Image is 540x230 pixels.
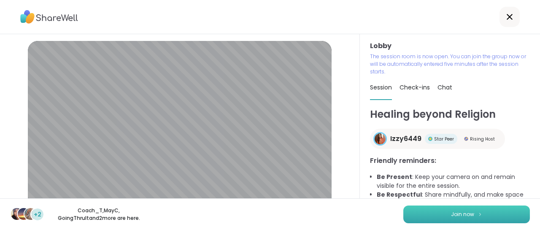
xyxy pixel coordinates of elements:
span: Chat [437,83,452,92]
p: Coach_T , MayC , GoingThruIt and 2 more are here. [51,207,146,222]
a: Izzy6449Izzy6449Star PeerStar PeerRising HostRising Host [370,129,505,149]
span: Izzy6449 [390,134,421,144]
img: Izzy6449 [375,133,386,144]
img: ShareWell Logomark [478,212,483,216]
b: Be Present [377,173,412,181]
h3: Lobby [370,41,530,51]
b: Be Respectful [377,190,422,199]
span: Star Peer [434,136,454,142]
img: Coach_T [11,208,23,220]
li: : Keep your camera on and remain visible for the entire session. [377,173,530,190]
li: : Share mindfully, and make space for everyone to share! [377,190,530,208]
span: Join now [451,211,474,218]
img: MayC [18,208,30,220]
img: Star Peer [428,137,432,141]
img: GoingThruIt [24,208,36,220]
span: Rising Host [470,136,495,142]
span: Session [370,83,392,92]
img: Rising Host [464,137,468,141]
h1: Healing beyond Religion [370,107,530,122]
span: +2 [34,210,41,219]
img: ShareWell Logo [20,7,78,27]
span: Check-ins [400,83,430,92]
h3: Friendly reminders: [370,156,530,166]
p: The session room is now open. You can join the group now or will be automatically entered five mi... [370,53,530,76]
button: Join now [403,206,530,223]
